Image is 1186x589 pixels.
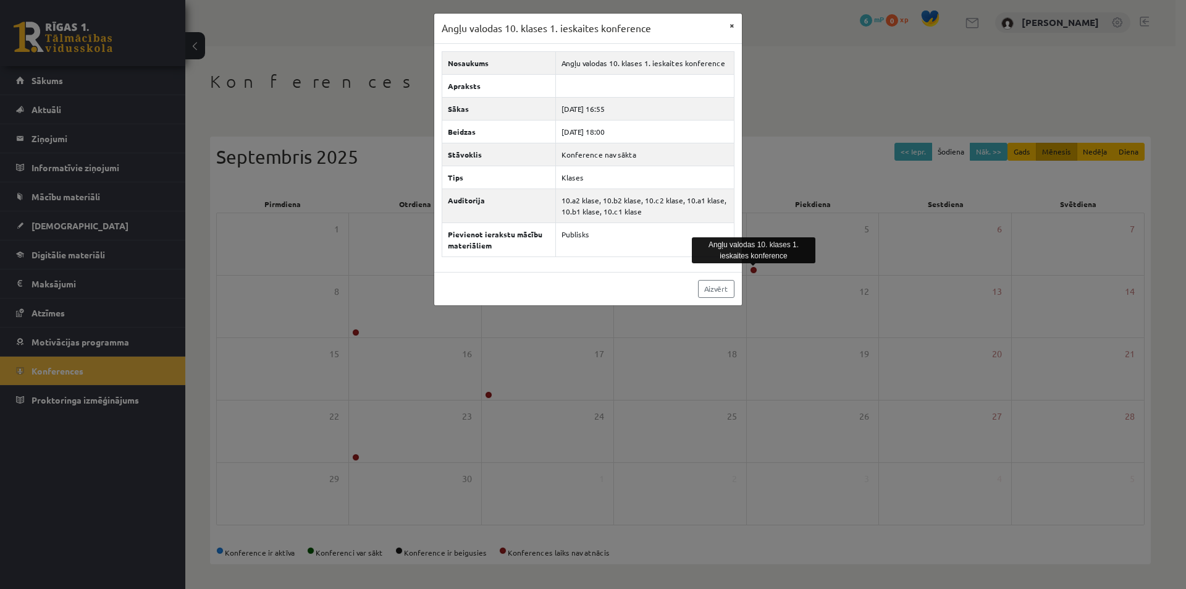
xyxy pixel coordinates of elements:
td: Klases [556,166,734,189]
td: [DATE] 16:55 [556,97,734,120]
th: Tips [442,166,556,189]
div: Angļu valodas 10. klases 1. ieskaites konference [692,237,815,263]
th: Beidzas [442,120,556,143]
button: × [722,14,742,37]
td: Publisks [556,222,734,256]
h3: Angļu valodas 10. klases 1. ieskaites konference [442,21,651,36]
th: Stāvoklis [442,143,556,166]
td: Konference nav sākta [556,143,734,166]
td: Angļu valodas 10. klases 1. ieskaites konference [556,51,734,74]
th: Nosaukums [442,51,556,74]
td: [DATE] 18:00 [556,120,734,143]
th: Auditorija [442,189,556,222]
th: Apraksts [442,74,556,97]
th: Sākas [442,97,556,120]
td: 10.a2 klase, 10.b2 klase, 10.c2 klase, 10.a1 klase, 10.b1 klase, 10.c1 klase [556,189,734,222]
th: Pievienot ierakstu mācību materiāliem [442,222,556,256]
a: Aizvērt [698,280,734,298]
